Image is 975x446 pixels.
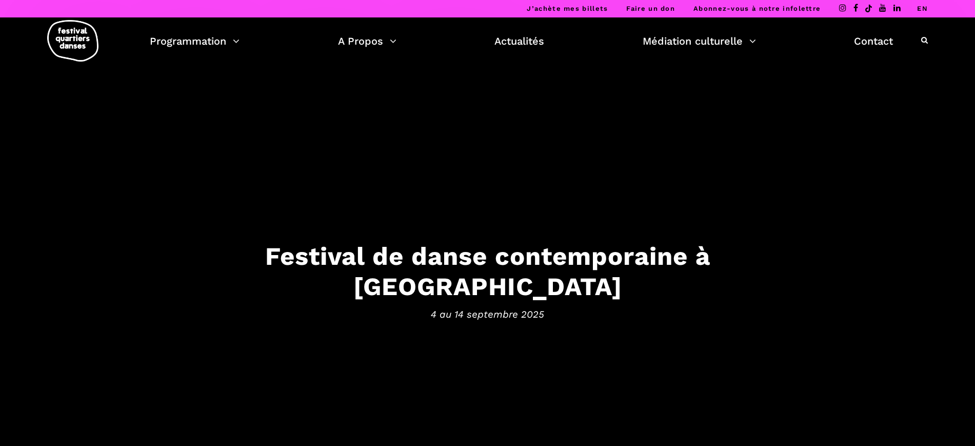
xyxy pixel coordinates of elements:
img: logo-fqd-med [47,20,98,62]
a: A Propos [338,32,396,50]
a: J’achète mes billets [527,5,608,12]
span: 4 au 14 septembre 2025 [170,306,806,322]
a: Abonnez-vous à notre infolettre [693,5,821,12]
a: Programmation [150,32,240,50]
a: Médiation culturelle [643,32,756,50]
a: Actualités [494,32,544,50]
a: Faire un don [626,5,675,12]
a: EN [917,5,928,12]
h3: Festival de danse contemporaine à [GEOGRAPHIC_DATA] [170,241,806,302]
a: Contact [854,32,893,50]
